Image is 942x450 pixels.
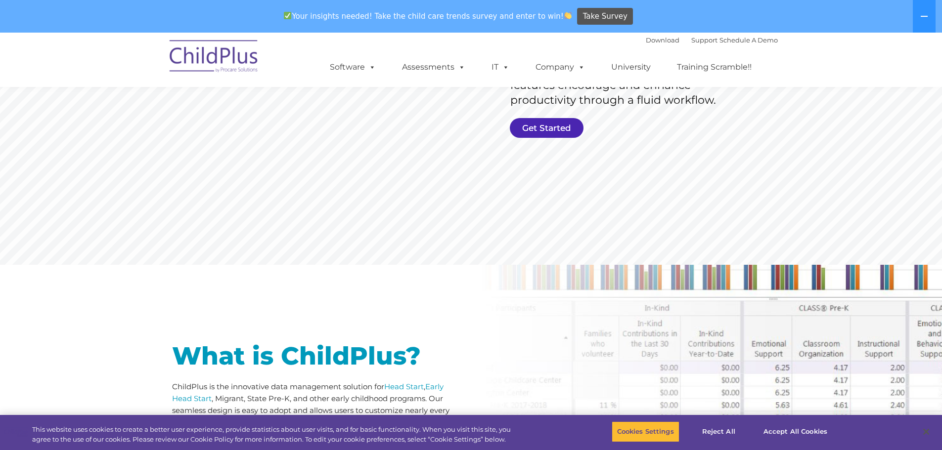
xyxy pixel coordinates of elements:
a: Software [320,57,386,77]
button: Cookies Settings [612,421,679,442]
img: ChildPlus by Procare Solutions [165,33,264,82]
a: Download [646,36,679,44]
a: Early Head Start [172,382,444,403]
a: University [601,57,661,77]
a: Training Scramble!! [667,57,762,77]
span: Your insights needed! Take the child care trends survey and enter to win! [280,6,576,26]
a: Schedule A Demo [719,36,778,44]
a: Support [691,36,718,44]
a: IT [482,57,519,77]
div: This website uses cookies to create a better user experience, provide statistics about user visit... [32,425,518,444]
button: Close [915,421,937,443]
a: Get Started [510,118,583,138]
img: ✅ [284,12,291,19]
img: 👏 [564,12,572,19]
a: Head Start [384,382,424,391]
h1: What is ChildPlus? [172,344,464,368]
font: | [646,36,778,44]
a: Company [526,57,595,77]
button: Accept All Cookies [758,421,833,442]
span: Take Survey [583,8,628,25]
button: Reject All [688,421,750,442]
a: Take Survey [577,8,633,25]
a: Assessments [392,57,475,77]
